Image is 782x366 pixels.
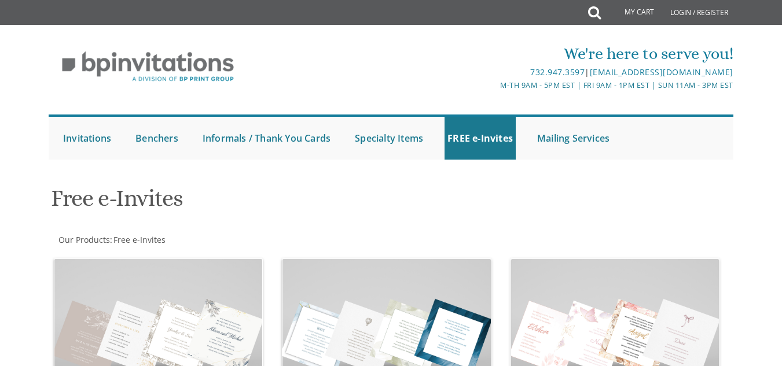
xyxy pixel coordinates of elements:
[277,42,733,65] div: We're here to serve you!
[534,117,612,160] a: Mailing Services
[200,117,333,160] a: Informals / Thank You Cards
[113,234,166,245] span: Free e-Invites
[277,65,733,79] div: |
[277,79,733,91] div: M-Th 9am - 5pm EST | Fri 9am - 1pm EST | Sun 11am - 3pm EST
[57,234,110,245] a: Our Products
[49,234,391,246] div: :
[530,66,585,77] a: 732.947.3597
[600,1,662,24] a: My Cart
[590,66,733,77] a: [EMAIL_ADDRESS][DOMAIN_NAME]
[49,43,247,91] img: BP Invitation Loft
[352,117,426,160] a: Specialty Items
[51,186,499,220] h1: Free e-Invites
[60,117,114,160] a: Invitations
[445,117,516,160] a: FREE e-Invites
[133,117,181,160] a: Benchers
[112,234,166,245] a: Free e-Invites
